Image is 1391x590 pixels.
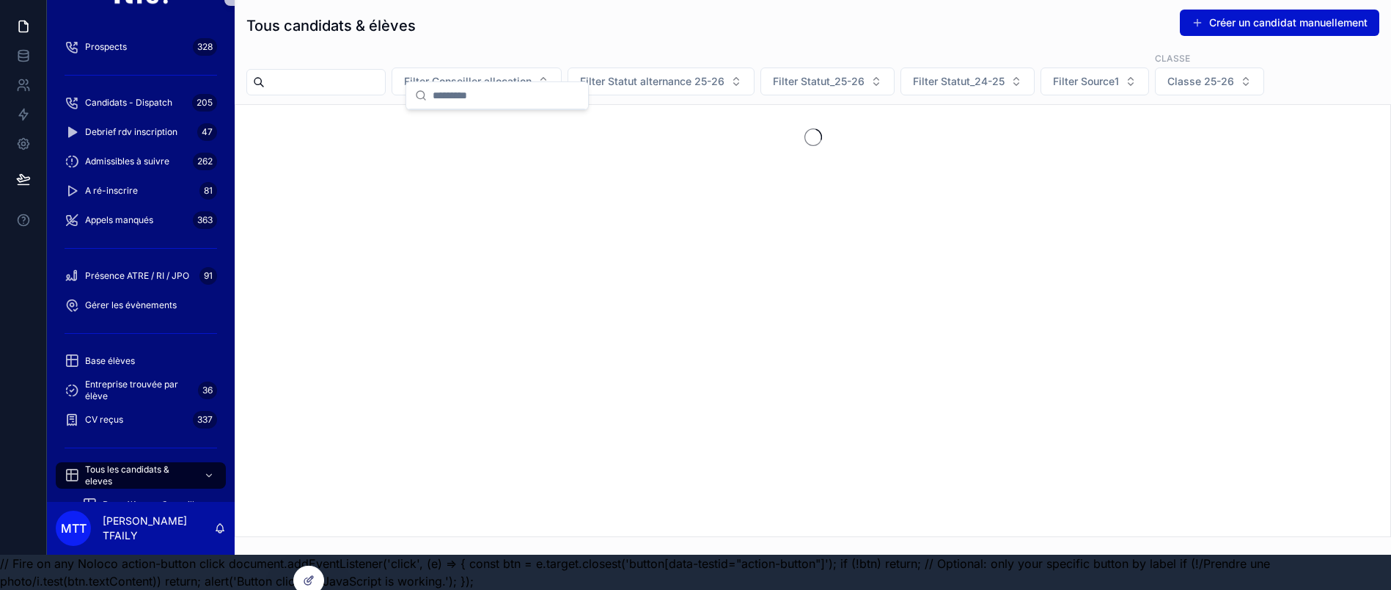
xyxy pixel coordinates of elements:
[56,148,226,175] a: Admissibles à suivre262
[193,211,217,229] div: 363
[56,407,226,433] a: CV reçus337
[85,185,138,197] span: A ré-inscrire
[103,514,214,543] p: [PERSON_NAME] TFAILY
[246,15,416,36] h1: Tous candidats & élèves
[1155,68,1264,95] button: Select Button
[56,34,226,60] a: Prospects328
[85,355,135,367] span: Base élèves
[197,123,217,141] div: 47
[85,299,177,311] span: Gérer les évènements
[392,68,562,95] button: Select Button
[85,97,172,109] span: Candidats - Dispatch
[56,90,226,116] a: Candidats - Dispatch205
[56,119,226,145] a: Debrief rdv inscription47
[85,156,169,167] span: Admissibles à suivre
[1053,74,1119,89] span: Filter Source1
[193,411,217,429] div: 337
[61,520,87,537] span: MTT
[103,499,208,511] span: Base élèves - Conseillers
[913,74,1005,89] span: Filter Statut_24-25
[85,379,192,402] span: Entreprise trouvée par élève
[1041,68,1149,95] button: Select Button
[56,377,226,404] a: Entreprise trouvée par élève36
[760,68,895,95] button: Select Button
[1167,74,1234,89] span: Classe 25-26
[580,74,724,89] span: Filter Statut alternance 25-26
[1180,10,1379,36] button: Créer un candidat manuellement
[85,214,153,226] span: Appels manqués
[193,38,217,56] div: 328
[193,153,217,170] div: 262
[85,41,127,53] span: Prospects
[56,207,226,233] a: Appels manqués363
[56,292,226,318] a: Gérer les évènements
[773,74,865,89] span: Filter Statut_25-26
[1155,51,1190,65] label: Classe
[47,23,235,502] div: scrollable content
[85,126,177,138] span: Debrief rdv inscription
[404,74,532,89] span: Filter Conseiller allocation
[199,267,217,285] div: 91
[85,414,123,426] span: CV reçus
[56,263,226,289] a: Présence ATRE / RI / JPO91
[192,94,217,112] div: 205
[56,178,226,204] a: A ré-inscrire81
[198,382,217,399] div: 36
[568,68,755,95] button: Select Button
[85,270,189,282] span: Présence ATRE / RI / JPO
[85,464,192,487] span: Tous les candidats & eleves
[199,182,217,200] div: 81
[900,68,1035,95] button: Select Button
[56,348,226,374] a: Base élèves
[56,462,226,489] a: Tous les candidats & eleves
[73,492,226,518] a: Base élèves - Conseillers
